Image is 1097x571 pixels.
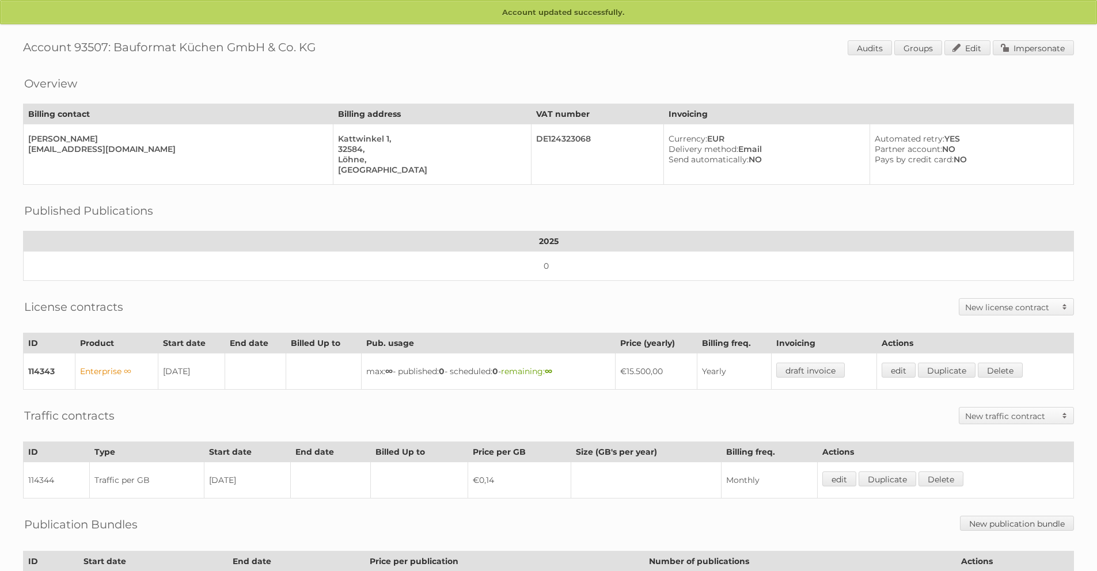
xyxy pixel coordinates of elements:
[158,353,225,390] td: [DATE]
[24,407,115,424] h2: Traffic contracts
[615,333,697,353] th: Price (yearly)
[822,471,856,486] a: edit
[875,144,1064,154] div: NO
[24,75,77,92] h2: Overview
[818,442,1074,462] th: Actions
[158,333,225,353] th: Start date
[776,363,845,378] a: draft invoice
[1,1,1096,25] p: Account updated successfully.
[918,471,963,486] a: Delete
[75,333,158,353] th: Product
[615,353,697,390] td: €15.500,00
[875,134,1064,144] div: YES
[960,516,1074,531] a: New publication bundle
[669,144,860,154] div: Email
[24,202,153,219] h2: Published Publications
[669,134,707,144] span: Currency:
[28,144,324,154] div: [EMAIL_ADDRESS][DOMAIN_NAME]
[90,462,204,498] td: Traffic per GB
[965,302,1056,313] h2: New license contract
[204,462,291,498] td: [DATE]
[333,104,532,124] th: Billing address
[492,366,498,376] strong: 0
[571,442,721,462] th: Size (GB's per year)
[361,333,615,353] th: Pub. usage
[532,124,664,185] td: DE124323068
[24,353,75,390] td: 114343
[918,363,975,378] a: Duplicate
[468,462,571,498] td: €0,14
[24,516,138,533] h2: Publication Bundles
[468,442,571,462] th: Price per GB
[959,408,1073,424] a: New traffic contract
[697,333,771,353] th: Billing freq.
[24,104,333,124] th: Billing contact
[1056,299,1073,315] span: Toggle
[24,231,1074,252] th: 2025
[875,154,1064,165] div: NO
[721,462,818,498] td: Monthly
[882,363,916,378] a: edit
[24,442,90,462] th: ID
[875,144,942,154] span: Partner account:
[545,366,552,376] strong: ∞
[1056,408,1073,424] span: Toggle
[894,40,942,55] a: Groups
[370,442,468,462] th: Billed Up to
[959,299,1073,315] a: New license contract
[848,40,892,55] a: Audits
[338,154,522,165] div: Löhne,
[338,165,522,175] div: [GEOGRAPHIC_DATA]
[532,104,664,124] th: VAT number
[204,442,291,462] th: Start date
[663,104,1073,124] th: Invoicing
[439,366,445,376] strong: 0
[721,442,818,462] th: Billing freq.
[876,333,1073,353] th: Actions
[875,154,954,165] span: Pays by credit card:
[669,154,749,165] span: Send automatically:
[978,363,1023,378] a: Delete
[24,333,75,353] th: ID
[286,333,362,353] th: Billed Up to
[385,366,393,376] strong: ∞
[944,40,990,55] a: Edit
[90,442,204,462] th: Type
[24,252,1074,281] td: 0
[772,333,877,353] th: Invoicing
[225,333,286,353] th: End date
[501,366,552,376] span: remaining:
[965,410,1056,422] h2: New traffic contract
[24,462,90,498] td: 114344
[669,134,860,144] div: EUR
[75,353,158,390] td: Enterprise ∞
[338,134,522,144] div: Kattwinkel 1,
[993,40,1074,55] a: Impersonate
[23,40,1074,58] h1: Account 93507: Bauformat Küchen GmbH & Co. KG
[859,471,916,486] a: Duplicate
[338,144,522,154] div: 32584,
[669,144,738,154] span: Delivery method:
[24,298,123,315] h2: License contracts
[669,154,860,165] div: NO
[697,353,771,390] td: Yearly
[28,134,324,144] div: [PERSON_NAME]
[361,353,615,390] td: max: - published: - scheduled: -
[291,442,370,462] th: End date
[875,134,944,144] span: Automated retry:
